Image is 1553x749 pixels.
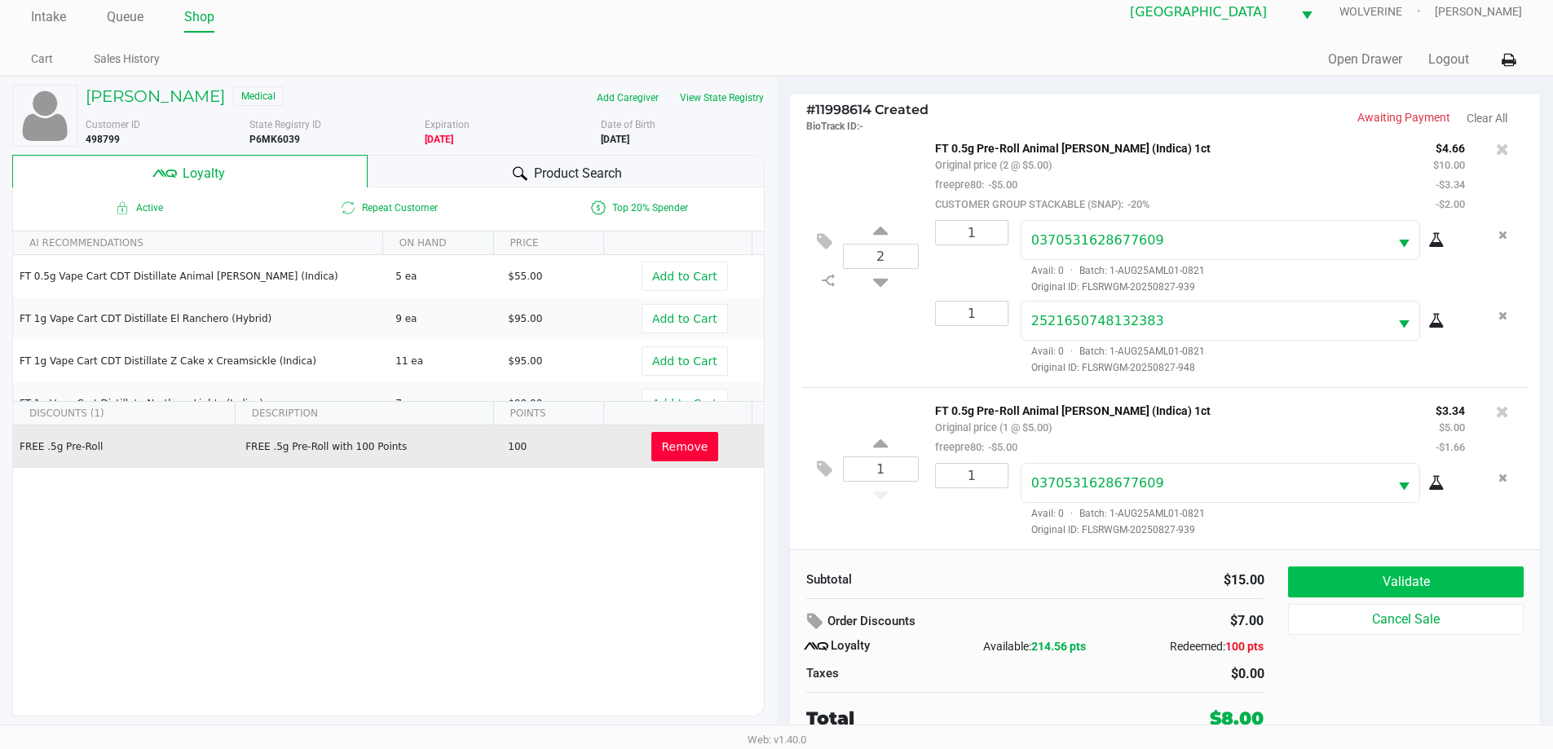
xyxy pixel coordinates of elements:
p: $4.66 [1433,138,1465,155]
button: Add to Cart [642,346,728,376]
span: Add to Cart [652,270,717,283]
div: Data table [13,402,764,671]
small: freepre80: [935,178,1017,191]
div: Total [806,705,1096,732]
td: 7 ea [388,382,501,425]
div: $8.00 [1210,705,1264,732]
span: Date of Birth [601,119,655,130]
td: FT 1g Vape Cart Distillate Northern Lights (Indica) [13,382,388,425]
th: POINTS [493,402,604,425]
span: State Registry ID [249,119,321,130]
span: · [1064,265,1079,276]
button: Logout [1428,50,1469,69]
small: $10.00 [1433,159,1465,171]
span: Add to Cart [652,355,717,368]
span: Web: v1.40.0 [748,734,806,746]
span: $90.00 [508,398,542,409]
button: Add Caregiver [586,85,669,111]
div: Data table [13,231,764,401]
span: Top 20% Spender [514,198,764,218]
td: FREE .5g Pre-Roll with 100 Points [238,425,501,468]
small: CUSTOMER GROUP STACKABLE (SNAP): [935,198,1149,210]
td: 100 [501,425,613,468]
small: $5.00 [1439,421,1465,434]
span: 100 pts [1225,640,1264,653]
button: Remove the package from the orderLine [1492,463,1514,493]
small: -$3.34 [1436,178,1465,191]
button: Clear All [1467,110,1507,127]
span: Medical [233,86,284,106]
button: View State Registry [669,85,765,111]
a: Cart [31,49,53,69]
h5: [PERSON_NAME] [86,86,225,106]
div: $7.00 [1127,607,1264,635]
th: AI RECOMMENDATIONS [13,231,382,255]
span: Original ID: FLSRWGM-20250827-939 [1021,522,1465,537]
span: Loyalty [183,164,225,183]
button: Remove [651,432,719,461]
small: -$1.66 [1436,441,1465,453]
div: $15.00 [1048,571,1264,590]
span: - [859,121,863,132]
span: 0370531628677609 [1031,232,1164,248]
td: FT 1g Vape Cart CDT Distillate Z Cake x Creamsickle (Indica) [13,340,388,382]
button: Validate [1288,566,1523,597]
span: Customer ID [86,119,140,130]
td: 5 ea [388,255,501,297]
span: · [1064,346,1079,357]
span: $55.00 [508,271,542,282]
b: [DATE] [601,134,629,145]
th: DISCOUNTS (1) [13,402,235,425]
a: Intake [31,6,66,29]
span: Add to Cart [652,312,717,325]
span: Avail: 0 Batch: 1-AUG25AML01-0821 [1021,346,1205,357]
div: Redeemed: [1111,638,1264,655]
p: $3.34 [1436,400,1465,417]
div: Order Discounts [806,607,1104,637]
span: Active [13,198,263,218]
th: PRICE [493,231,604,255]
td: 9 ea [388,297,501,340]
span: · [1064,508,1079,519]
button: Select [1388,302,1419,340]
span: [GEOGRAPHIC_DATA] [1130,2,1282,22]
p: FT 0.5g Pre-Roll Animal [PERSON_NAME] (Indica) 1ct [935,138,1409,155]
span: Remove [662,440,708,453]
div: Loyalty [806,637,959,656]
div: Subtotal [806,571,1023,589]
inline-svg: Is repeat customer [338,198,358,218]
small: freepre80: [935,441,1017,453]
span: -$5.00 [984,441,1017,453]
button: Open Drawer [1328,50,1402,69]
a: Queue [107,6,143,29]
div: Taxes [806,664,1023,683]
span: Product Search [534,164,622,183]
small: Original price (2 @ $5.00) [935,159,1052,171]
small: Original price (1 @ $5.00) [935,421,1052,434]
inline-svg: Split item qty to new line [814,270,843,291]
div: $0.00 [1048,664,1264,684]
b: P6MK6039 [249,134,300,145]
inline-svg: Active loyalty member [113,198,132,218]
span: $95.00 [508,355,542,367]
span: 11998614 Created [806,102,929,117]
span: [PERSON_NAME] [1435,3,1522,20]
div: Available: [959,638,1111,655]
p: FT 0.5g Pre-Roll Animal [PERSON_NAME] (Indica) 1ct [935,400,1411,417]
button: Cancel Sale [1288,604,1523,635]
span: $95.00 [508,313,542,324]
span: Repeat Customer [263,198,514,218]
span: Original ID: FLSRWGM-20250827-939 [1021,280,1465,294]
td: FT 1g Vape Cart CDT Distillate El Ranchero (Hybrid) [13,297,388,340]
span: Avail: 0 Batch: 1-AUG25AML01-0821 [1021,265,1205,276]
span: 214.56 pts [1031,640,1086,653]
span: Avail: 0 Batch: 1-AUG25AML01-0821 [1021,508,1205,519]
b: Medical card expired [425,134,453,145]
span: WOLVERINE [1339,3,1435,20]
span: BioTrack ID: [806,121,859,132]
td: 11 ea [388,340,501,382]
small: -$2.00 [1436,198,1465,210]
span: Expiration [425,119,470,130]
span: Add to Cart [652,397,717,410]
span: 0370531628677609 [1031,475,1164,491]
